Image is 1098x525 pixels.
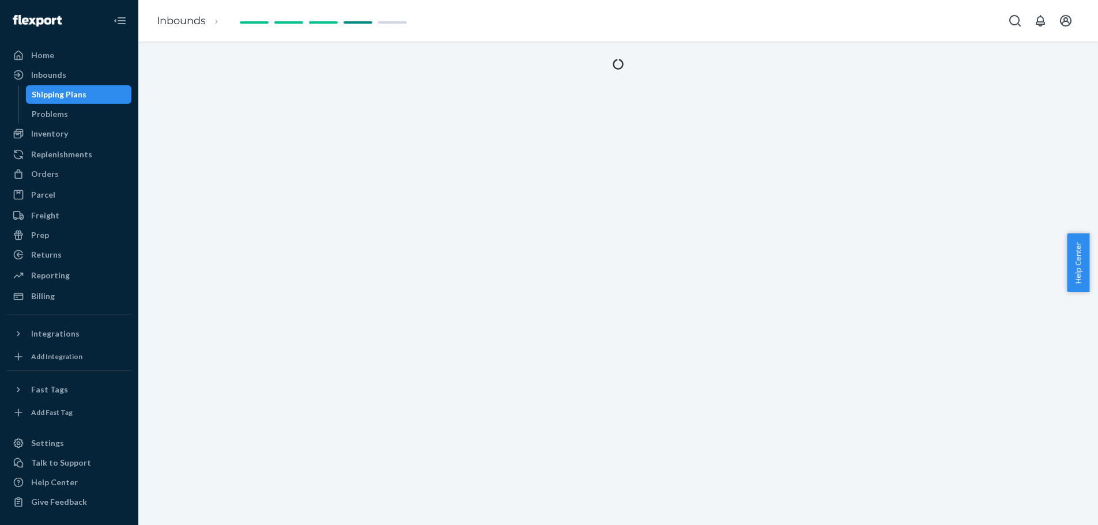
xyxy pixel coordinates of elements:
[31,290,55,302] div: Billing
[108,9,131,32] button: Close Navigation
[1067,233,1089,292] button: Help Center
[31,189,55,201] div: Parcel
[26,85,132,104] a: Shipping Plans
[1054,9,1077,32] button: Open account menu
[32,108,68,120] div: Problems
[7,165,131,183] a: Orders
[31,457,91,469] div: Talk to Support
[26,105,132,123] a: Problems
[7,473,131,492] a: Help Center
[7,403,131,422] a: Add Fast Tag
[7,434,131,452] a: Settings
[1003,9,1027,32] button: Open Search Box
[31,407,73,417] div: Add Fast Tag
[31,128,68,139] div: Inventory
[31,328,80,339] div: Integrations
[7,266,131,285] a: Reporting
[31,249,62,260] div: Returns
[31,270,70,281] div: Reporting
[7,186,131,204] a: Parcel
[7,124,131,143] a: Inventory
[7,324,131,343] button: Integrations
[7,226,131,244] a: Prep
[7,145,131,164] a: Replenishments
[31,229,49,241] div: Prep
[7,206,131,225] a: Freight
[7,66,131,84] a: Inbounds
[31,168,59,180] div: Orders
[7,380,131,399] button: Fast Tags
[157,14,206,27] a: Inbounds
[31,69,66,81] div: Inbounds
[31,149,92,160] div: Replenishments
[7,46,131,65] a: Home
[31,352,82,361] div: Add Integration
[31,437,64,449] div: Settings
[31,477,78,488] div: Help Center
[7,245,131,264] a: Returns
[7,493,131,511] button: Give Feedback
[7,348,131,366] a: Add Integration
[148,4,237,38] ol: breadcrumbs
[32,89,86,100] div: Shipping Plans
[31,210,59,221] div: Freight
[31,384,68,395] div: Fast Tags
[7,454,131,472] a: Talk to Support
[1029,9,1052,32] button: Open notifications
[31,50,54,61] div: Home
[13,15,62,27] img: Flexport logo
[31,496,87,508] div: Give Feedback
[7,287,131,305] a: Billing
